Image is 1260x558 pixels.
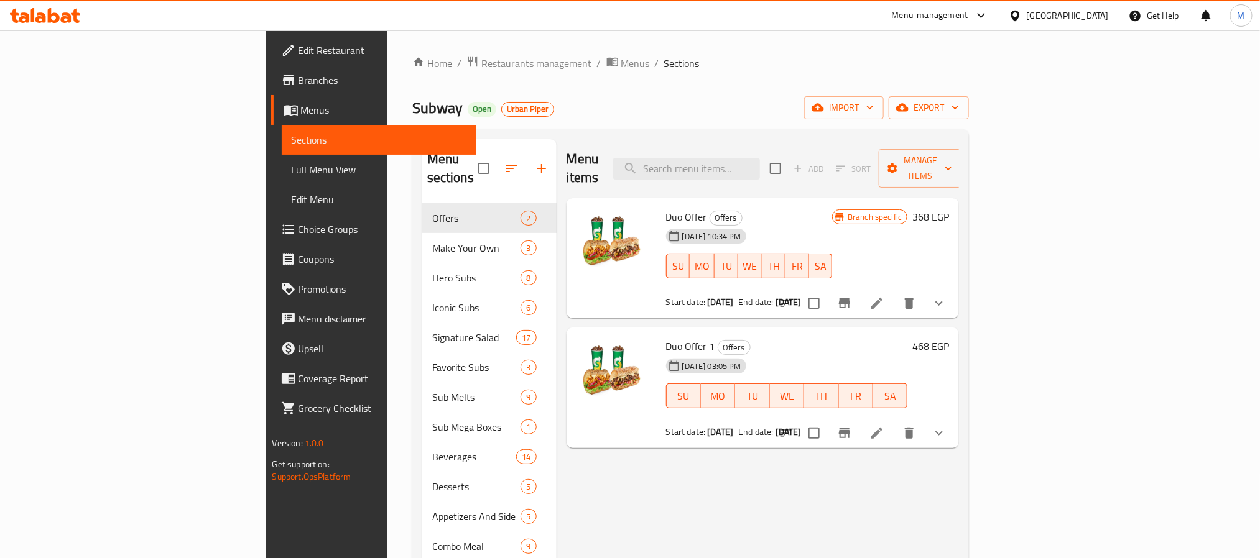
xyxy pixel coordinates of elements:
[292,162,466,177] span: Full Menu View
[672,257,685,275] span: SU
[789,159,828,178] span: Add item
[743,257,757,275] span: WE
[521,419,536,434] div: items
[521,242,535,254] span: 3
[720,257,733,275] span: TU
[271,274,476,304] a: Promotions
[466,55,592,71] a: Restaurants management
[844,387,868,405] span: FR
[666,424,706,440] span: Start date:
[299,43,466,58] span: Edit Restaurant
[422,352,557,382] div: Favorite Subs3
[502,104,554,114] span: Urban Piper
[301,103,466,117] span: Menus
[292,192,466,207] span: Edit Menu
[1027,9,1109,22] div: [GEOGRAPHIC_DATA]
[521,479,536,494] div: items
[801,290,827,316] span: Select to update
[740,387,764,405] span: TU
[894,418,924,448] button: delete
[715,254,738,278] button: TU
[701,383,735,408] button: MO
[771,288,801,318] button: sort-choices
[738,294,773,310] span: End date:
[497,153,527,183] span: Sort sections
[432,390,521,405] span: Sub Melts
[577,208,656,288] img: Duo Offer
[804,96,884,119] button: import
[889,153,952,184] span: Manage items
[690,254,715,278] button: MO
[695,257,710,275] span: MO
[567,150,599,187] h2: Menu items
[597,56,601,71] li: /
[422,233,557,263] div: Make Your Own3
[468,102,496,117] div: Open
[577,337,656,417] img: Duo Offer 1
[271,393,476,423] a: Grocery Checklist
[521,539,536,554] div: items
[710,211,743,226] div: Offers
[762,155,789,181] span: Select section
[830,288,859,318] button: Branch-specific-item
[828,159,879,178] span: Select section first
[912,208,949,226] h6: 368 EGP
[830,418,859,448] button: Branch-specific-item
[666,383,701,408] button: SU
[299,252,466,267] span: Coupons
[521,211,536,226] div: items
[432,419,521,434] span: Sub Mega Boxes
[432,330,517,345] span: Signature Salad
[521,272,535,284] span: 8
[422,382,557,412] div: Sub Melts9
[271,214,476,244] a: Choice Groups
[790,257,804,275] span: FR
[666,337,715,355] span: Duo Offer 1
[932,426,947,441] svg: Show Choices
[282,185,476,214] a: Edit Menu
[894,288,924,318] button: delete
[271,35,476,65] a: Edit Restaurant
[666,254,690,278] button: SU
[707,424,733,440] b: [DATE]
[282,155,476,185] a: Full Menu View
[422,472,557,501] div: Desserts5
[521,270,536,285] div: items
[814,100,874,116] span: import
[481,56,592,71] span: Restaurants management
[271,334,476,364] a: Upsell
[517,451,535,463] span: 14
[889,96,969,119] button: export
[621,56,650,71] span: Menus
[432,539,521,554] span: Combo Meal
[272,435,303,451] span: Version:
[912,337,949,355] h6: 468 EGP
[521,541,535,552] span: 9
[924,418,954,448] button: show more
[655,56,659,71] li: /
[666,294,706,310] span: Start date:
[432,240,521,255] div: Make Your Own
[869,296,884,311] a: Edit menu item
[775,387,799,405] span: WE
[271,95,476,125] a: Menus
[432,300,521,315] span: Iconic Subs
[422,442,557,472] div: Beverages14
[272,469,351,485] a: Support.OpsPlatform
[299,311,466,326] span: Menu disclaimer
[432,211,521,226] span: Offers
[432,509,521,524] span: Appetizers And Side
[299,401,466,416] span: Grocery Checklist
[718,340,751,355] div: Offers
[521,213,535,224] span: 2
[299,371,466,386] span: Coverage Report
[521,300,536,315] div: items
[785,254,809,278] button: FR
[468,104,496,114] span: Open
[299,222,466,237] span: Choice Groups
[432,449,517,464] span: Beverages
[767,257,781,275] span: TH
